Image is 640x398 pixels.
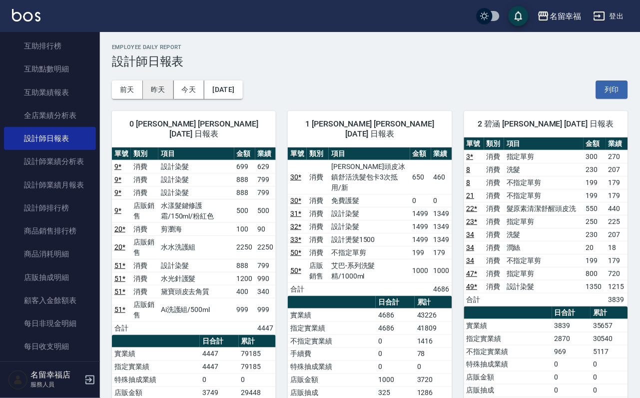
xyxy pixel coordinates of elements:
h2: Employee Daily Report [112,44,628,50]
td: 指定單剪 [504,150,584,163]
td: 指定實業績 [112,360,200,373]
td: 999 [234,298,255,321]
td: 300 [584,150,606,163]
a: 34 [467,243,475,251]
th: 項目 [158,147,234,160]
img: Logo [12,9,40,21]
td: 消費 [131,173,158,186]
td: 650 [410,160,431,194]
th: 類別 [484,137,504,150]
td: 免費護髮 [329,194,410,207]
a: 全店業績分析表 [4,104,96,127]
td: 水漾髮鍵修護霜/150ml/粉紅色 [158,199,234,222]
td: 設計染髮 [158,259,234,272]
table: a dense table [464,137,628,306]
td: 0 [200,373,239,386]
td: 消費 [484,228,504,241]
td: 199 [584,189,606,202]
td: 手續費 [288,347,376,360]
td: 100 [234,222,255,235]
td: 設計染髮 [329,207,410,220]
a: 8 [467,178,471,186]
td: 店販抽成 [464,384,552,397]
th: 日合計 [200,335,239,348]
th: 金額 [584,137,606,150]
td: 消費 [307,194,329,207]
td: 4447 [200,347,239,360]
td: 消費 [484,176,504,189]
td: 460 [431,160,452,194]
td: 90 [255,222,276,235]
a: 34 [467,230,475,238]
a: 設計師日報表 [4,127,96,150]
td: 水水洗護組 [158,235,234,259]
td: 0 [591,371,628,384]
th: 單號 [288,147,307,160]
td: 艾巴-系列洗髮精/1000ml [329,259,410,282]
th: 類別 [131,147,158,160]
th: 項目 [504,137,584,150]
a: 21 [467,191,475,199]
td: 18 [606,241,628,254]
td: 店販銷售 [307,259,329,282]
td: Ai洗護組/500ml [158,298,234,321]
td: 199 [584,176,606,189]
td: 髮原素清潔舒醒頭皮洗 [504,202,584,215]
td: 實業績 [288,308,376,321]
td: 店販銷售 [131,298,158,321]
a: 商品銷售排行榜 [4,219,96,242]
td: 消費 [131,222,158,235]
td: 設計染髮 [329,220,410,233]
td: 179 [606,254,628,267]
td: 消費 [484,241,504,254]
th: 類別 [307,147,329,160]
a: 設計師業績月報表 [4,173,96,196]
span: 0 [PERSON_NAME] [PERSON_NAME] [DATE] 日報表 [124,119,264,139]
td: 消費 [484,202,504,215]
td: 4447 [200,360,239,373]
td: 0 [431,194,452,207]
th: 金額 [410,147,431,160]
td: 230 [584,228,606,241]
th: 單號 [112,147,131,160]
a: 收支分類明細表 [4,358,96,381]
td: 設計染髮 [158,173,234,186]
td: 199 [584,254,606,267]
td: 特殊抽成業績 [464,358,552,371]
td: 270 [606,150,628,163]
a: 8 [467,165,471,173]
th: 累計 [239,335,276,348]
td: 消費 [307,246,329,259]
td: 消費 [484,215,504,228]
td: 特殊抽成業績 [112,373,200,386]
td: 消費 [131,272,158,285]
table: a dense table [112,147,276,335]
td: 79185 [239,347,276,360]
a: 商品消耗明細 [4,242,96,265]
td: 1499 [410,233,431,246]
td: 合計 [112,321,131,334]
td: 1349 [431,220,452,233]
td: 500 [234,199,255,222]
td: 消費 [131,186,158,199]
a: 顧客入金餘額表 [4,289,96,312]
td: 店販金額 [464,371,552,384]
td: 43226 [415,308,452,321]
td: 0 [376,334,415,347]
td: 225 [606,215,628,228]
td: 設計染髮 [504,280,584,293]
td: 888 [234,259,255,272]
td: 黛寶頭皮去角質 [158,285,234,298]
td: 1000 [431,259,452,282]
td: 1416 [415,334,452,347]
span: 1 [PERSON_NAME] [PERSON_NAME] [DATE] 日報表 [300,119,440,139]
th: 業績 [606,137,628,150]
td: 合計 [288,282,307,295]
th: 項目 [329,147,410,160]
th: 業績 [255,147,276,160]
td: 消費 [484,189,504,202]
td: 199 [410,246,431,259]
a: 設計師業績分析表 [4,150,96,173]
td: 179 [431,246,452,259]
td: 不指定單剪 [329,246,410,259]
